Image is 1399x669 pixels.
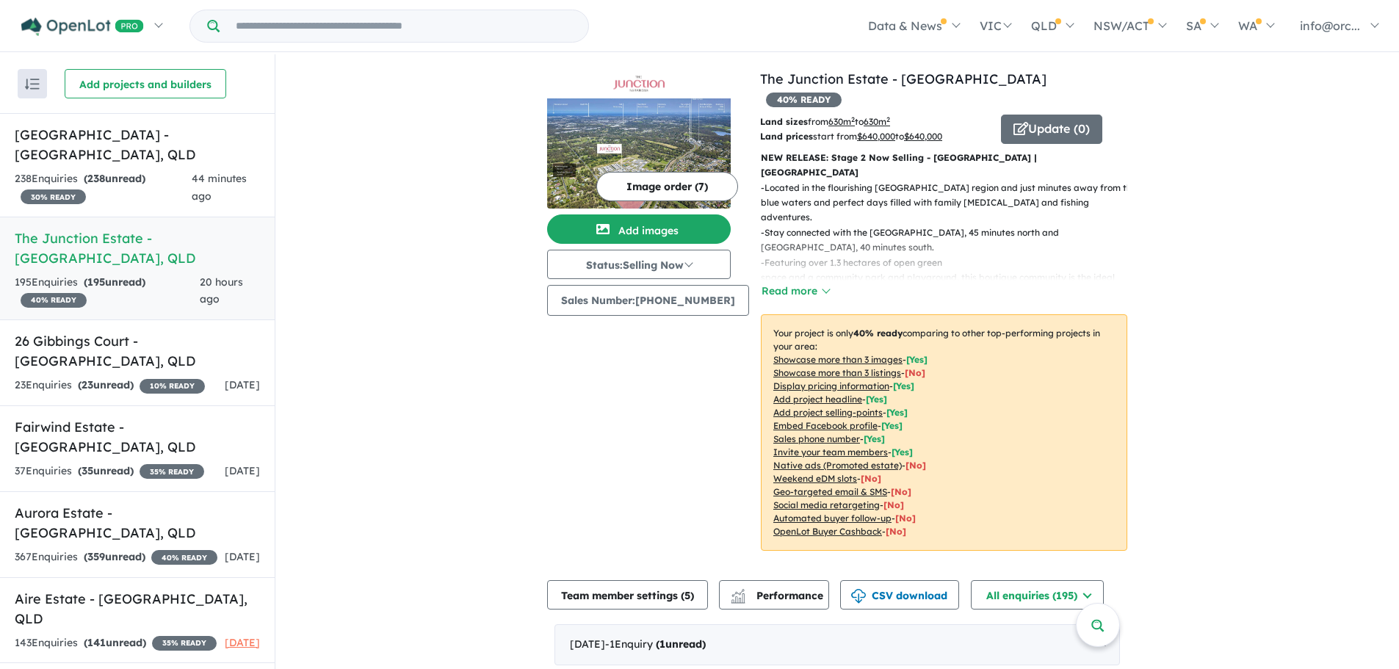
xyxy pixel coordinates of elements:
span: [ Yes ] [881,420,903,431]
span: 359 [87,550,105,563]
span: 30 % READY [21,189,86,204]
h5: [GEOGRAPHIC_DATA] - [GEOGRAPHIC_DATA] , QLD [15,125,260,164]
u: Automated buyer follow-up [773,513,892,524]
span: [ Yes ] [893,380,914,391]
span: 195 [87,275,105,289]
span: [ Yes ] [864,433,885,444]
p: NEW RELEASE: Stage 2 Now Selling - [GEOGRAPHIC_DATA] | [GEOGRAPHIC_DATA] [761,151,1127,181]
span: 238 [87,172,105,185]
span: to [895,131,942,142]
button: Status:Selling Now [547,250,731,279]
u: Social media retargeting [773,499,880,510]
a: The Junction Estate - [GEOGRAPHIC_DATA] [760,70,1046,87]
button: Team member settings (5) [547,580,708,610]
span: [DATE] [225,464,260,477]
img: sort.svg [25,79,40,90]
span: [DATE] [225,550,260,563]
u: Add project headline [773,394,862,405]
h5: Fairwind Estate - [GEOGRAPHIC_DATA] , QLD [15,417,260,457]
strong: ( unread) [84,550,145,563]
span: [No] [883,499,904,510]
u: $ 640,000 [904,131,942,142]
strong: ( unread) [78,464,134,477]
span: [ Yes ] [892,446,913,458]
span: 40 % READY [151,550,217,565]
p: - Stay connected with the [GEOGRAPHIC_DATA], 45 minutes north and [GEOGRAPHIC_DATA], 40 minutes s... [761,225,1139,256]
h5: 26 Gibbings Court - [GEOGRAPHIC_DATA] , QLD [15,331,260,371]
img: The Junction Estate - Narangba [547,98,731,209]
button: Performance [719,580,829,610]
div: [DATE] [554,624,1120,665]
span: 1 [659,637,665,651]
span: to [855,116,890,127]
span: [ No ] [905,367,925,378]
strong: ( unread) [656,637,706,651]
input: Try estate name, suburb, builder or developer [223,10,585,42]
u: Sales phone number [773,433,860,444]
img: line-chart.svg [731,589,745,597]
button: Update (0) [1001,115,1102,144]
button: All enquiries (195) [971,580,1104,610]
u: Add project selling-points [773,407,883,418]
button: Sales Number:[PHONE_NUMBER] [547,285,749,316]
p: from [760,115,990,129]
sup: 2 [886,115,890,123]
span: [No] [895,513,916,524]
div: 238 Enquir ies [15,170,192,206]
p: Your project is only comparing to other top-performing projects in your area: - - - - - - - - - -... [761,314,1127,551]
span: 40 % READY [766,93,842,107]
button: Image order (7) [596,172,738,201]
span: 35 % READY [140,464,204,479]
span: - 1 Enquir y [605,637,706,651]
div: 367 Enquir ies [15,549,217,566]
u: 630 m [864,116,890,127]
span: 10 % READY [140,379,205,394]
strong: ( unread) [78,378,134,391]
u: 630 m [828,116,855,127]
span: [No] [905,460,926,471]
span: 5 [684,589,690,602]
button: Read more [761,283,830,300]
u: Showcase more than 3 images [773,354,903,365]
span: 23 [82,378,93,391]
b: Land prices [760,131,813,142]
u: Geo-targeted email & SMS [773,486,887,497]
u: OpenLot Buyer Cashback [773,526,882,537]
h5: The Junction Estate - [GEOGRAPHIC_DATA] , QLD [15,228,260,268]
sup: 2 [851,115,855,123]
span: Performance [733,589,823,602]
u: Showcase more than 3 listings [773,367,901,378]
span: 141 [87,636,106,649]
img: bar-chart.svg [731,593,745,603]
strong: ( unread) [84,172,145,185]
u: Invite your team members [773,446,888,458]
b: Land sizes [760,116,808,127]
p: - Located in the flourishing [GEOGRAPHIC_DATA] region and just minutes away from the blue waters ... [761,181,1139,225]
button: Add images [547,214,731,244]
span: [No] [861,473,881,484]
u: Native ads (Promoted estate) [773,460,902,471]
span: [No] [886,526,906,537]
button: CSV download [840,580,959,610]
img: The Junction Estate - Narangba Logo [553,75,725,93]
u: Embed Facebook profile [773,420,878,431]
u: Display pricing information [773,380,889,391]
button: Add projects and builders [65,69,226,98]
img: Openlot PRO Logo White [21,18,144,36]
a: The Junction Estate - Narangba LogoThe Junction Estate - Narangba [547,69,731,209]
span: [ Yes ] [866,394,887,405]
span: 40 % READY [21,293,87,308]
span: 35 [82,464,93,477]
span: info@orc... [1300,18,1360,33]
span: [No] [891,486,911,497]
h5: Aire Estate - [GEOGRAPHIC_DATA] , QLD [15,589,260,629]
strong: ( unread) [84,636,146,649]
p: start from [760,129,990,144]
span: [ Yes ] [886,407,908,418]
div: 143 Enquir ies [15,634,217,652]
u: Weekend eDM slots [773,473,857,484]
span: [DATE] [225,636,260,649]
u: $ 640,000 [857,131,895,142]
div: 23 Enquir ies [15,377,205,394]
b: 40 % ready [853,328,903,339]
